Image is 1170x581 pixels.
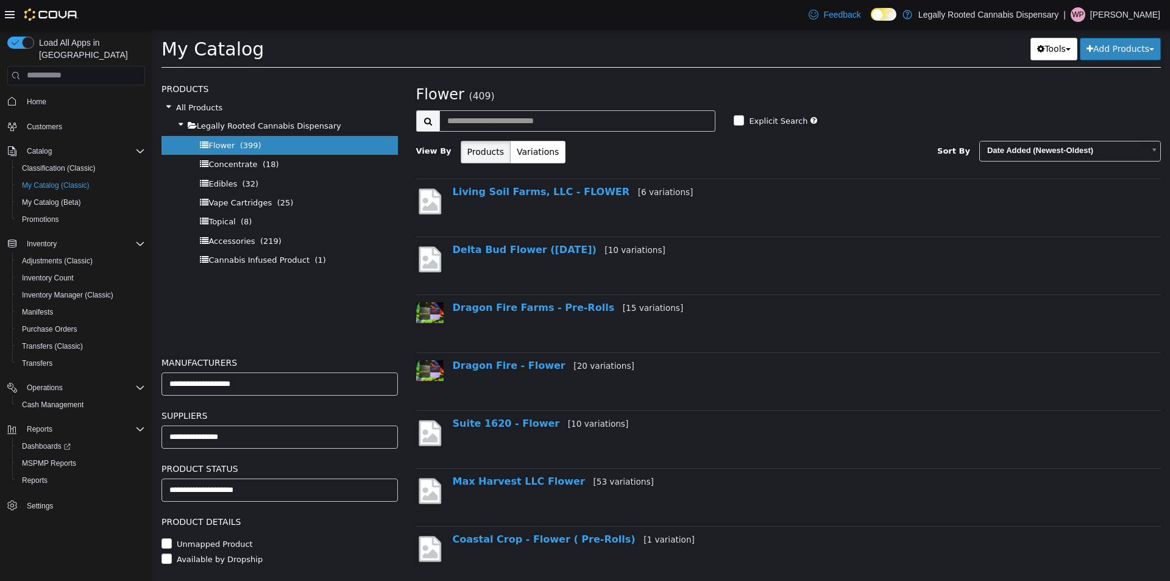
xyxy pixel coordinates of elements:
[871,8,896,21] input: Dark Mode
[486,158,541,168] small: [6 variations]
[22,237,62,251] button: Inventory
[17,456,81,471] a: MSPMP Reports
[27,146,52,156] span: Catalog
[300,504,542,516] a: Coastal Crop - Flower ( Pre-Rolls)[1 variation]
[317,62,342,73] small: (409)
[1090,7,1160,22] p: [PERSON_NAME]
[1063,7,1066,22] p: |
[56,150,85,159] span: Edibles
[12,438,150,455] a: Dashboards
[594,86,655,98] label: Explicit Search
[264,331,291,352] img: 150
[827,112,1009,132] a: Date Added (Newest-Oldest)
[22,441,71,451] span: Dashboards
[56,112,82,121] span: Flower
[22,290,113,300] span: Inventory Manager (Classic)
[927,9,1009,31] button: Add Products
[300,388,477,400] a: Suite 1620 - Flower[10 variations]
[470,274,531,283] small: [15 variations]
[22,324,77,334] span: Purchase Orders
[17,456,145,471] span: MSPMP Reports
[421,332,481,341] small: [20 variations]
[12,355,150,372] button: Transfers
[22,380,145,395] span: Operations
[264,117,299,126] span: View By
[24,9,79,21] img: Cova
[22,215,59,224] span: Promotions
[823,9,860,21] span: Feedback
[17,212,145,227] span: Promotions
[12,177,150,194] button: My Catalog (Classic)
[17,356,57,371] a: Transfers
[9,432,246,447] h5: Product Status
[34,37,145,61] span: Load All Apps in [GEOGRAPHIC_DATA]
[56,226,157,235] span: Cannabis Infused Product
[22,499,58,513] a: Settings
[17,271,145,285] span: Inventory Count
[22,180,90,190] span: My Catalog (Classic)
[2,421,150,438] button: Reports
[828,112,992,131] span: Date Added (Newest-Oldest)
[17,322,82,337] a: Purchase Orders
[12,321,150,338] button: Purchase Orders
[162,226,173,235] span: (1)
[90,150,106,159] span: (32)
[9,379,246,394] h5: Suppliers
[491,505,542,515] small: [1 variation]
[17,439,76,454] a: Dashboards
[27,501,53,511] span: Settings
[17,439,145,454] span: Dashboards
[2,496,150,514] button: Settings
[108,207,129,216] span: (219)
[12,287,150,304] button: Inventory Manager (Classic)
[27,239,57,249] span: Inventory
[56,207,102,216] span: Accessories
[264,389,291,419] img: missing-image.png
[2,143,150,160] button: Catalog
[17,322,145,337] span: Purchase Orders
[300,330,482,342] a: Dragon Fire - Flower[20 variations]
[17,254,145,268] span: Adjustments (Classic)
[17,195,145,210] span: My Catalog (Beta)
[264,57,312,74] span: Flower
[17,271,79,285] a: Inventory Count
[27,424,52,434] span: Reports
[300,446,502,458] a: Max Harvest LLC Flower[53 variations]
[308,112,358,134] button: Products
[56,188,83,197] span: Topical
[264,215,291,245] img: missing-image.png
[17,473,145,488] span: Reports
[22,94,145,109] span: Home
[22,358,52,368] span: Transfers
[17,212,64,227] a: Promotions
[17,339,145,354] span: Transfers (Classic)
[918,7,1058,22] p: Legally Rooted Cannabis Dispensary
[300,273,531,284] a: Dragon Fire Farms - Pre-Rolls[15 variations]
[452,216,512,226] small: [10 variations]
[22,198,81,207] span: My Catalog (Beta)
[12,211,150,228] button: Promotions
[17,397,145,412] span: Cash Management
[17,195,86,210] a: My Catalog (Beta)
[22,273,74,283] span: Inventory Count
[2,118,150,135] button: Customers
[12,160,150,177] button: Classification (Classic)
[17,305,58,319] a: Manifests
[12,455,150,472] button: MSPMP Reports
[12,338,150,355] button: Transfers (Classic)
[22,119,145,134] span: Customers
[264,273,291,294] img: 150
[17,288,118,302] a: Inventory Manager (Classic)
[9,485,246,500] h5: Product Details
[22,341,83,351] span: Transfers (Classic)
[56,130,105,140] span: Concentrate
[264,157,291,187] img: missing-image.png
[17,161,101,176] a: Classification (Classic)
[441,447,501,457] small: [53 variations]
[9,326,246,341] h5: Manufacturers
[17,178,145,193] span: My Catalog (Classic)
[785,117,818,126] span: Sort By
[300,215,513,226] a: Delta Bud Flower ([DATE])[10 variations]
[7,88,145,546] nav: Complex example
[22,94,51,109] a: Home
